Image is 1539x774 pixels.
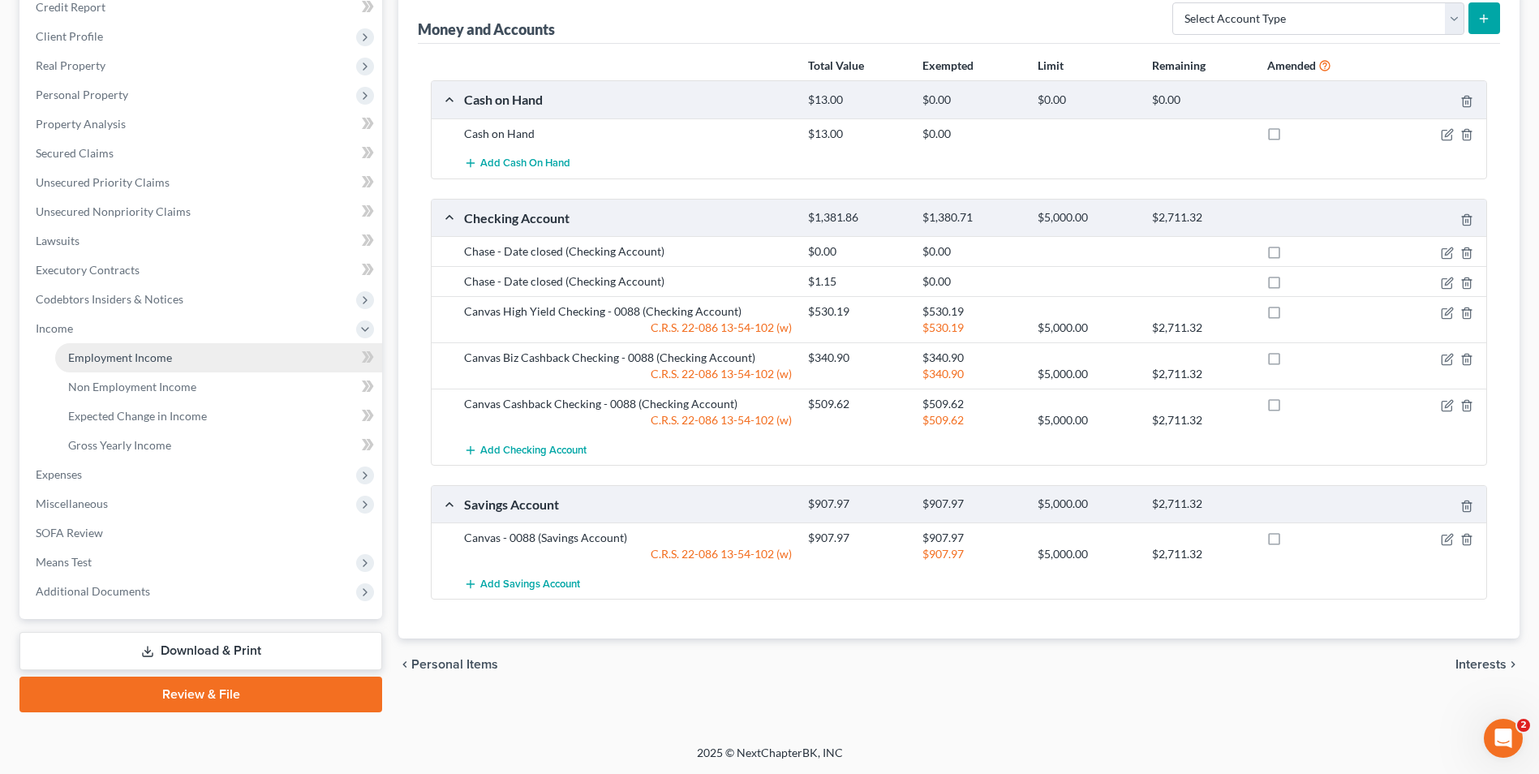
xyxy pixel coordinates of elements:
div: $5,000.00 [1030,320,1144,336]
span: Property Analysis [36,117,126,131]
span: Secured Claims [36,146,114,160]
a: Non Employment Income [55,372,382,402]
i: chevron_right [1507,658,1520,671]
span: Expected Change in Income [68,409,207,423]
div: $907.97 [800,530,914,546]
iframe: Intercom live chat [1484,719,1523,758]
div: $0.00 [1030,92,1144,108]
div: $2,711.32 [1144,546,1258,562]
a: Expected Change in Income [55,402,382,431]
span: 2 [1517,719,1530,732]
i: chevron_left [398,658,411,671]
div: $530.19 [914,320,1029,336]
span: Unsecured Nonpriority Claims [36,204,191,218]
a: Gross Yearly Income [55,431,382,460]
div: $5,000.00 [1030,497,1144,512]
span: Real Property [36,58,105,72]
a: Unsecured Priority Claims [23,168,382,197]
div: $509.62 [914,396,1029,412]
div: $340.90 [914,366,1029,382]
a: Secured Claims [23,139,382,168]
div: $0.00 [914,273,1029,290]
div: $5,000.00 [1030,546,1144,562]
span: Miscellaneous [36,497,108,510]
span: Add Cash on Hand [480,157,570,170]
a: Unsecured Nonpriority Claims [23,197,382,226]
div: $0.00 [914,243,1029,260]
div: $340.90 [800,350,914,366]
a: Lawsuits [23,226,382,256]
span: Non Employment Income [68,380,196,393]
div: Canvas - 0088 (Savings Account) [456,530,800,546]
strong: Exempted [922,58,974,72]
a: Download & Print [19,632,382,670]
a: SOFA Review [23,518,382,548]
div: Cash on Hand [456,126,800,142]
div: $1,380.71 [914,210,1029,226]
div: $907.97 [914,530,1029,546]
a: Property Analysis [23,110,382,139]
a: Executory Contracts [23,256,382,285]
span: Means Test [36,555,92,569]
span: Additional Documents [36,584,150,598]
a: Employment Income [55,343,382,372]
div: $0.00 [1144,92,1258,108]
div: $1.15 [800,273,914,290]
div: $530.19 [800,303,914,320]
div: Savings Account [456,496,800,513]
span: Interests [1455,658,1507,671]
div: Chase - Date closed (Checking Account) [456,243,800,260]
span: Client Profile [36,29,103,43]
div: $2,711.32 [1144,210,1258,226]
button: Add Cash on Hand [464,148,570,178]
div: Canvas High Yield Checking - 0088 (Checking Account) [456,303,800,320]
div: $907.97 [914,497,1029,512]
button: chevron_left Personal Items [398,658,498,671]
div: $907.97 [914,546,1029,562]
div: C.R.S. 22-086 13-54-102 (w) [456,546,800,562]
div: $5,000.00 [1030,366,1144,382]
div: $2,711.32 [1144,366,1258,382]
div: $2,711.32 [1144,412,1258,428]
span: Codebtors Insiders & Notices [36,292,183,306]
div: $0.00 [914,126,1029,142]
span: Gross Yearly Income [68,438,171,452]
div: $13.00 [800,92,914,108]
span: Employment Income [68,350,172,364]
strong: Amended [1267,58,1316,72]
div: $2,711.32 [1144,497,1258,512]
a: Review & File [19,677,382,712]
span: Personal Items [411,658,498,671]
div: C.R.S. 22-086 13-54-102 (w) [456,366,800,382]
span: Personal Property [36,88,128,101]
span: Expenses [36,467,82,481]
span: Unsecured Priority Claims [36,175,170,189]
div: C.R.S. 22-086 13-54-102 (w) [456,320,800,336]
div: Cash on Hand [456,91,800,108]
div: $0.00 [914,92,1029,108]
div: $509.62 [800,396,914,412]
span: Add Savings Account [480,578,580,591]
span: Add Checking Account [480,444,587,457]
button: Interests chevron_right [1455,658,1520,671]
div: $5,000.00 [1030,412,1144,428]
span: Income [36,321,73,335]
button: Add Savings Account [464,569,580,599]
div: $5,000.00 [1030,210,1144,226]
strong: Remaining [1152,58,1206,72]
span: Lawsuits [36,234,80,247]
div: $13.00 [800,126,914,142]
div: Chase - Date closed (Checking Account) [456,273,800,290]
span: SOFA Review [36,526,103,540]
div: $509.62 [914,412,1029,428]
div: $907.97 [800,497,914,512]
div: $530.19 [914,303,1029,320]
span: Executory Contracts [36,263,140,277]
div: Canvas Cashback Checking - 0088 (Checking Account) [456,396,800,412]
div: Money and Accounts [418,19,555,39]
div: Canvas Biz Cashback Checking - 0088 (Checking Account) [456,350,800,366]
div: $1,381.86 [800,210,914,226]
div: $340.90 [914,350,1029,366]
strong: Total Value [808,58,864,72]
div: Checking Account [456,209,800,226]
